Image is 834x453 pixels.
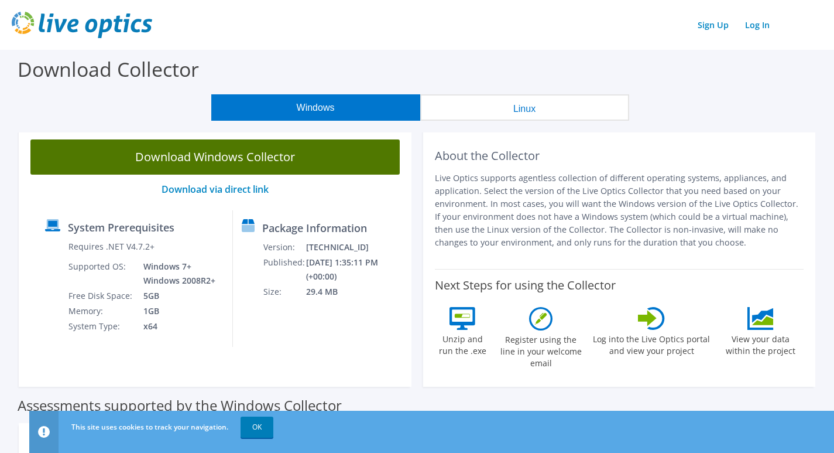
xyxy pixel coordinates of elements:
[263,284,306,299] td: Size:
[306,255,406,284] td: [DATE] 1:35:11 PM (+00:00)
[162,183,269,196] a: Download via direct link
[692,16,735,33] a: Sign Up
[135,259,218,288] td: Windows 7+ Windows 2008R2+
[18,56,199,83] label: Download Collector
[306,284,406,299] td: 29.4 MB
[435,149,804,163] h2: About the Collector
[739,16,775,33] a: Log In
[68,222,174,233] label: System Prerequisites
[497,331,585,369] label: Register using the line in your welcome email
[68,241,155,253] label: Requires .NET V4.7.2+
[68,259,135,288] td: Supported OS:
[71,422,228,432] span: This site uses cookies to track your navigation.
[135,288,218,304] td: 5GB
[68,319,135,334] td: System Type:
[12,12,152,38] img: live_optics_svg.svg
[211,94,420,121] button: Windows
[435,172,804,249] p: Live Optics supports agentless collection of different operating systems, appliances, and applica...
[18,400,342,411] label: Assessments supported by the Windows Collector
[263,255,306,284] td: Published:
[306,240,406,255] td: [TECHNICAL_ID]
[718,330,802,357] label: View your data within the project
[263,240,306,255] td: Version:
[135,304,218,319] td: 1GB
[435,330,489,357] label: Unzip and run the .exe
[241,417,273,438] a: OK
[68,288,135,304] td: Free Disk Space:
[30,139,400,175] a: Download Windows Collector
[135,319,218,334] td: x64
[435,278,616,292] label: Next Steps for using the Collector
[592,330,711,357] label: Log into the Live Optics portal and view your project
[68,304,135,319] td: Memory:
[262,222,367,234] label: Package Information
[420,94,629,121] button: Linux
